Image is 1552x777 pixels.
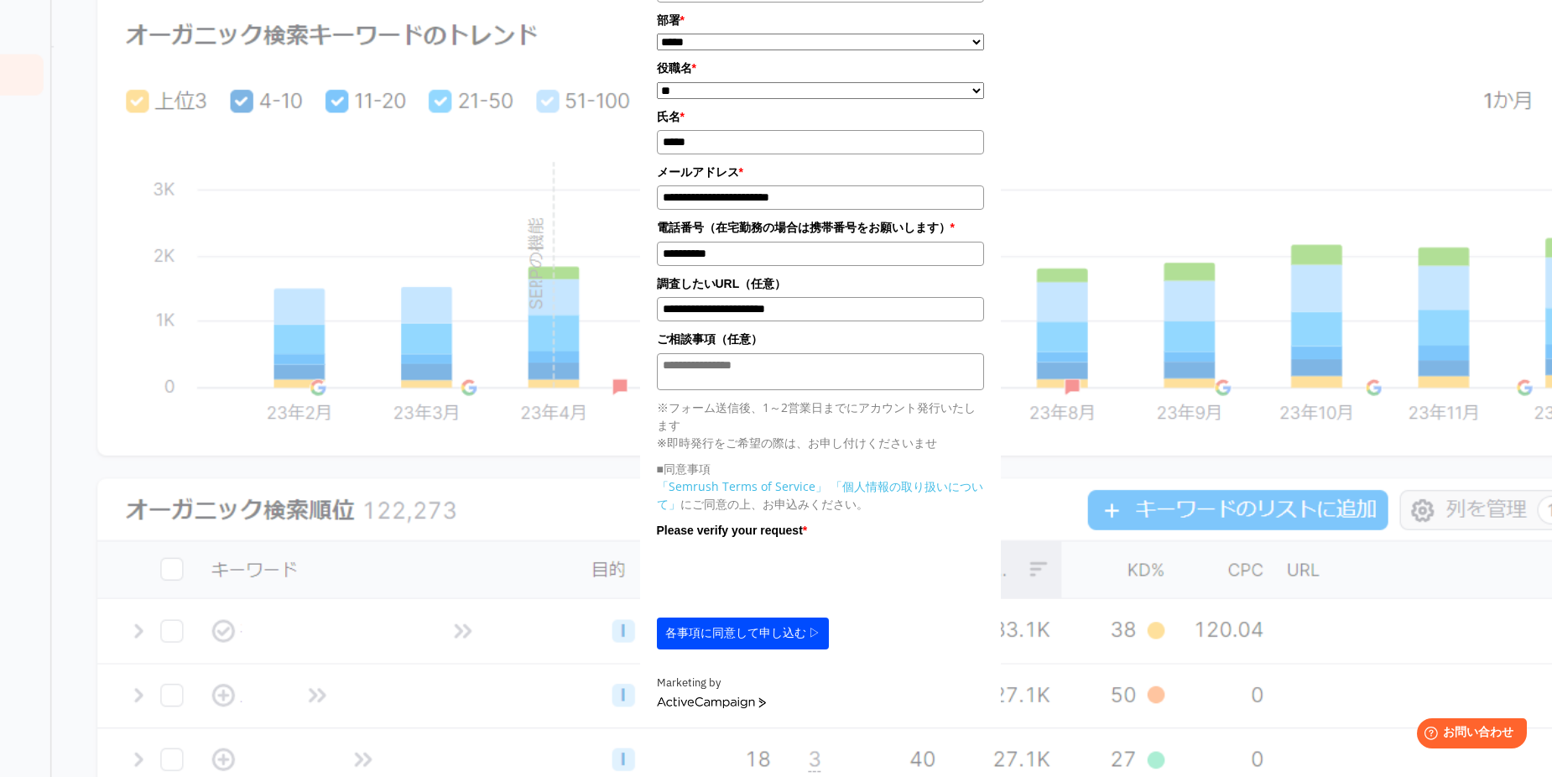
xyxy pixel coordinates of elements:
label: メールアドレス [657,163,984,181]
p: ■同意事項 [657,460,984,477]
label: 氏名 [657,107,984,126]
button: 各事項に同意して申し込む ▷ [657,618,830,649]
label: 電話番号（在宅勤務の場合は携帯番号をお願いします） [657,218,984,237]
label: Please verify your request [657,521,984,540]
iframe: Help widget launcher [1403,712,1534,759]
p: にご同意の上、お申込みください。 [657,477,984,513]
p: ※フォーム送信後、1～2営業日までにアカウント発行いたします ※即時発行をご希望の際は、お申し付けくださいませ [657,399,984,451]
a: 「Semrush Terms of Service」 [657,478,827,494]
label: 部署 [657,11,984,29]
a: 「個人情報の取り扱いについて」 [657,478,983,512]
iframe: reCAPTCHA [657,544,912,609]
div: Marketing by [657,675,984,692]
label: ご相談事項（任意） [657,330,984,348]
label: 調査したいURL（任意） [657,274,984,293]
label: 役職名 [657,59,984,77]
